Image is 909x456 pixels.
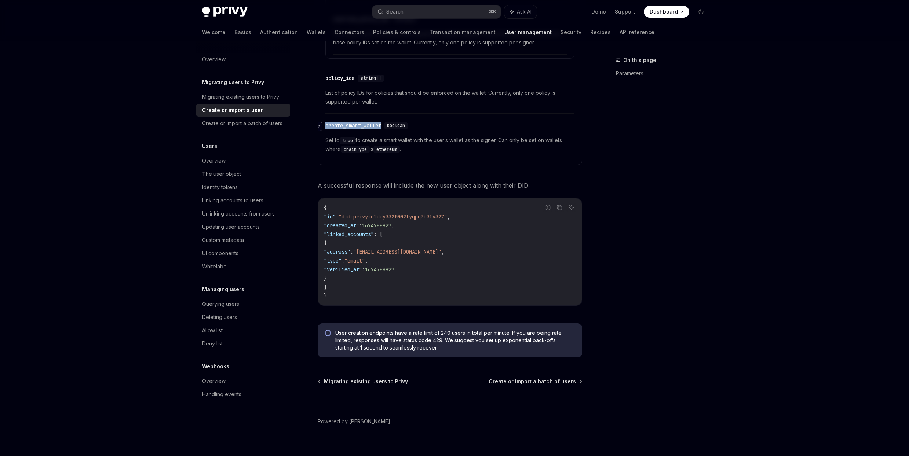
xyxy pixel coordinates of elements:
[372,5,501,18] button: Search...⌘K
[447,213,450,220] span: ,
[202,55,226,64] div: Overview
[325,88,574,106] span: List of policy IDs for policies that should be enforced on the wallet. Currently, only one policy...
[561,23,581,41] a: Security
[566,203,576,212] button: Ask AI
[324,293,327,299] span: }
[324,231,374,238] span: "linked_accounts"
[590,23,611,41] a: Recipes
[324,249,350,255] span: "address"
[196,337,290,350] a: Deny list
[324,378,408,385] span: Migrating existing users to Privy
[695,6,707,18] button: Toggle dark mode
[341,146,370,153] code: chainType
[202,362,229,371] h5: Webhooks
[202,262,228,271] div: Whitelabel
[202,339,223,348] div: Deny list
[318,418,390,425] a: Powered by [PERSON_NAME]
[202,377,226,386] div: Overview
[202,222,260,231] div: Updating user accounts
[344,257,365,264] span: "email"
[359,222,362,229] span: :
[324,222,359,229] span: "created_at"
[373,146,400,153] code: ethereum
[365,257,368,264] span: ,
[202,156,226,165] div: Overview
[202,390,241,399] div: Handling events
[335,23,364,41] a: Connectors
[196,234,290,247] a: Custom metadata
[555,203,564,212] button: Copy the contents from the code block
[202,23,226,41] a: Welcome
[202,285,244,294] h5: Managing users
[340,137,356,144] code: true
[365,266,394,273] span: 1674788927
[620,23,654,41] a: API reference
[489,9,496,15] span: ⌘ K
[350,249,353,255] span: :
[196,53,290,66] a: Overview
[616,68,713,79] a: Parameters
[591,8,606,15] a: Demo
[324,284,327,290] span: ]
[623,56,656,65] span: On this page
[386,7,407,16] div: Search...
[196,154,290,167] a: Overview
[324,240,327,246] span: {
[644,6,689,18] a: Dashboard
[202,119,282,128] div: Create or import a batch of users
[196,297,290,311] a: Querying users
[342,257,344,264] span: :
[335,329,575,351] span: User creation endpoints have a rate limit of 240 users in total per minute. If you are being rate...
[307,23,326,41] a: Wallets
[196,181,290,194] a: Identity tokens
[324,213,336,220] span: "id"
[196,260,290,273] a: Whitelabel
[260,23,298,41] a: Authentication
[196,324,290,337] a: Allow list
[196,90,290,104] a: Migrating existing users to Privy
[202,142,217,151] h5: Users
[318,180,582,191] span: A successful response will include the new user object along with their DID:
[202,313,237,322] div: Deleting users
[318,378,408,385] a: Migrating existing users to Privy
[650,8,678,15] span: Dashboard
[196,388,290,401] a: Handling events
[196,104,290,117] a: Create or import a user
[196,247,290,260] a: UI components
[391,222,394,229] span: ,
[313,119,326,134] a: Navigate to header
[336,213,339,220] span: :
[196,117,290,130] a: Create or import a batch of users
[202,209,275,218] div: Unlinking accounts from users
[362,266,365,273] span: :
[353,249,441,255] span: "[EMAIL_ADDRESS][DOMAIN_NAME]"
[361,75,381,81] span: string[]
[362,222,391,229] span: 1674788927
[543,203,552,212] button: Report incorrect code
[196,311,290,324] a: Deleting users
[202,106,263,115] div: Create or import a user
[202,78,264,87] h5: Migrating users to Privy
[517,8,532,15] span: Ask AI
[325,330,332,337] svg: Info
[196,207,290,220] a: Unlinking accounts from users
[339,213,447,220] span: "did:privy:clddy332f002tyqpq3b3lv327"
[196,374,290,388] a: Overview
[504,23,552,41] a: User management
[489,378,576,385] span: Create or import a batch of users
[196,220,290,234] a: Updating user accounts
[325,136,574,153] span: Set to to create a smart wallet with the user’s wallet as the signer. Can only be set on wallets ...
[202,249,238,258] div: UI components
[324,275,327,282] span: }
[202,196,263,205] div: Linking accounts to users
[202,300,239,308] div: Querying users
[196,194,290,207] a: Linking accounts to users
[202,183,238,192] div: Identity tokens
[615,8,635,15] a: Support
[325,75,355,82] div: policy_ids
[374,231,383,238] span: : [
[489,378,581,385] a: Create or import a batch of users
[441,249,444,255] span: ,
[325,122,381,129] div: create_smart_wallet
[387,123,405,129] span: boolean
